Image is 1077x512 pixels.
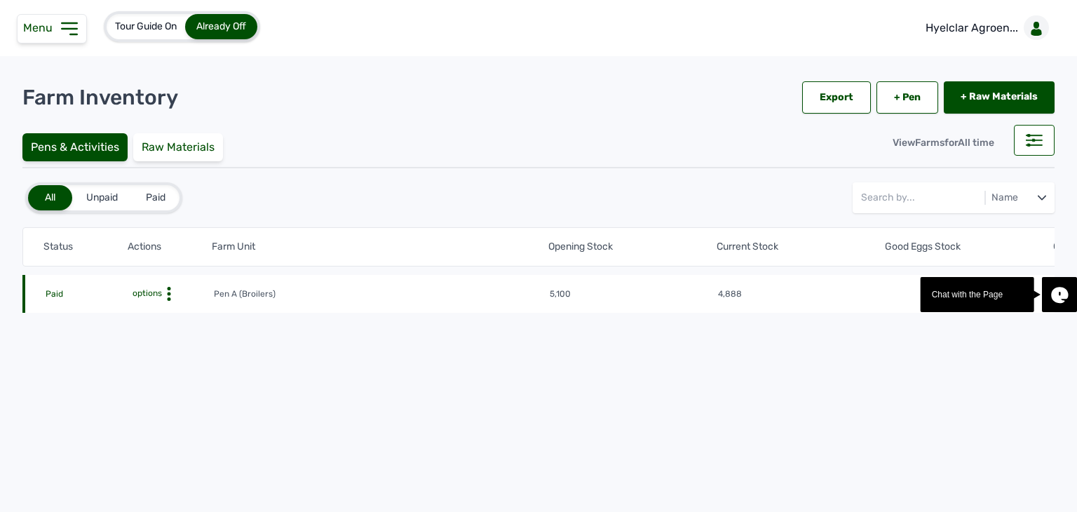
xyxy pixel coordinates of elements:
input: Search by... [861,182,984,213]
th: Farm Unit [211,239,548,255]
td: Pen A (Broilers) [213,288,550,302]
span: Farms [915,137,944,149]
th: Actions [127,239,211,255]
th: Good Eggs Stock [884,239,1052,255]
a: + Raw Materials [944,81,1055,114]
span: Tour Guide On [115,20,177,32]
div: Unpaid [72,185,132,210]
span: Menu [23,21,58,34]
div: Name [989,191,1021,205]
span: Already Off [196,20,246,32]
a: + Pen [876,81,938,114]
p: Farm Inventory [22,85,178,110]
th: Current Stock [716,239,884,255]
div: View for All time [881,128,1005,159]
a: Hyelclar Agroen... [914,8,1055,48]
span: options [130,288,162,298]
div: Raw Materials [133,133,223,161]
td: Paid [45,288,129,302]
th: Status [43,239,127,255]
div: Export [802,81,871,114]
div: All [28,185,72,210]
div: Paid [132,185,179,210]
div: Pens & Activities [22,133,128,161]
p: Hyelclar Agroen... [926,20,1018,36]
td: 5,100 [549,288,717,302]
th: Opening Stock [548,239,716,255]
td: 4,888 [717,288,886,302]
